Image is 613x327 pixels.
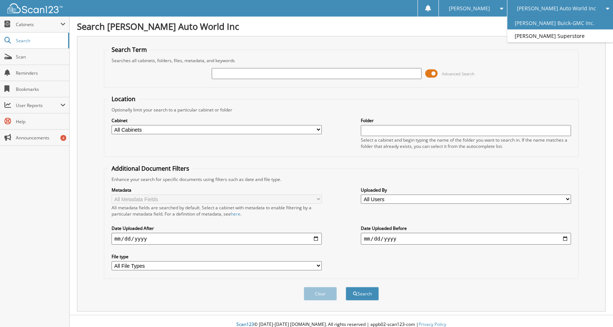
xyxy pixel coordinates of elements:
[112,117,322,124] label: Cabinet
[16,102,60,109] span: User Reports
[7,3,63,13] img: scan123-logo-white.svg
[361,117,571,124] label: Folder
[361,225,571,231] label: Date Uploaded Before
[77,20,606,32] h1: Search [PERSON_NAME] Auto World Inc
[16,86,66,92] span: Bookmarks
[16,135,66,141] span: Announcements
[507,29,613,42] a: [PERSON_NAME] Superstore
[361,187,571,193] label: Uploaded By
[112,225,322,231] label: Date Uploaded After
[60,135,66,141] div: 4
[16,54,66,60] span: Scan
[361,233,571,245] input: end
[304,287,337,301] button: Clear
[16,21,60,28] span: Cabinets
[346,287,379,301] button: Search
[507,17,613,29] a: [PERSON_NAME] Buick-GMC Inc.
[108,57,575,64] div: Searches all cabinets, folders, files, metadata, and keywords
[449,6,490,11] span: [PERSON_NAME]
[108,95,139,103] legend: Location
[112,205,322,217] div: All metadata fields are searched by default. Select a cabinet with metadata to enable filtering b...
[108,176,575,182] div: Enhance your search for specific documents using filters such as date and file type.
[16,118,66,125] span: Help
[16,70,66,76] span: Reminders
[108,46,151,54] legend: Search Term
[112,233,322,245] input: start
[517,6,596,11] span: [PERSON_NAME] Auto World Inc
[442,71,475,77] span: Advanced Search
[361,137,571,149] div: Select a cabinet and begin typing the name of the folder you want to search in. If the name match...
[112,187,322,193] label: Metadata
[108,107,575,113] div: Optionally limit your search to a particular cabinet or folder
[108,164,193,173] legend: Additional Document Filters
[16,38,64,44] span: Search
[231,211,240,217] a: here
[112,253,322,260] label: File type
